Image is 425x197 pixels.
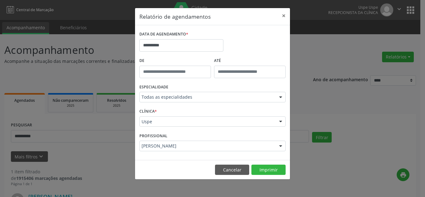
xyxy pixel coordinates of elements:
button: Close [278,8,290,23]
span: Uspe [142,119,273,125]
span: [PERSON_NAME] [142,143,273,149]
button: Cancelar [215,165,249,175]
button: Imprimir [251,165,286,175]
span: Todas as especialidades [142,94,273,100]
label: CLÍNICA [139,107,157,116]
label: De [139,56,211,66]
label: ATÉ [214,56,286,66]
label: ESPECIALIDADE [139,82,168,92]
h5: Relatório de agendamentos [139,12,211,21]
label: DATA DE AGENDAMENTO [139,30,188,39]
label: PROFISSIONAL [139,131,167,141]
